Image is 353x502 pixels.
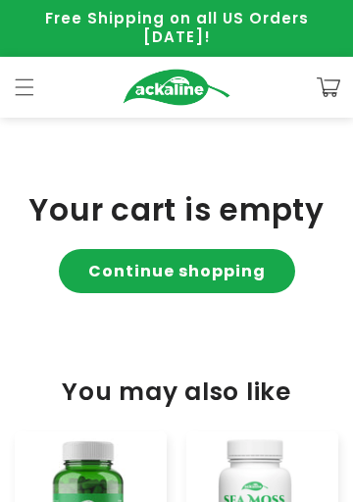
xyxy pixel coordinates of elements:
img: Ackaline [123,69,230,107]
summary: Menu [3,66,46,109]
span: Free Shipping on all US Orders [DATE]! [45,8,309,47]
h2: You may also like [15,376,338,407]
a: Continue shopping [59,249,295,293]
h1: Your cart is empty [15,191,338,229]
